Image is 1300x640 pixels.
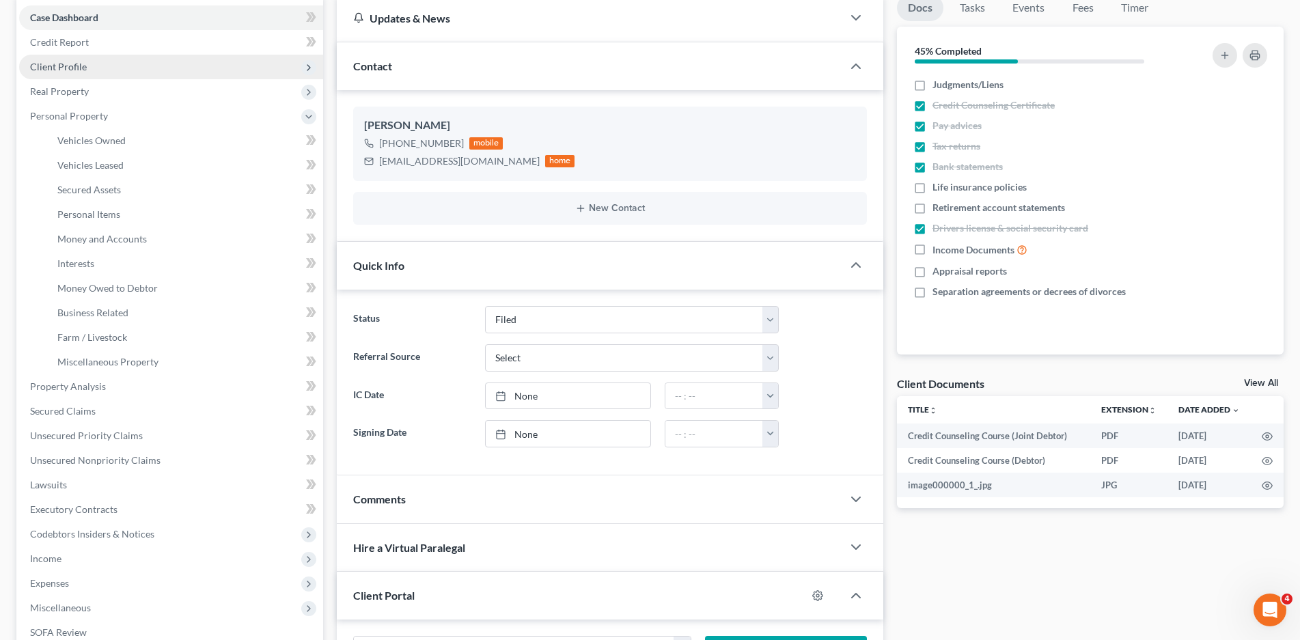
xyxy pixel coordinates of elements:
a: Vehicles Leased [46,153,323,178]
a: None [486,383,650,409]
a: Extensionunfold_more [1101,404,1157,415]
i: unfold_more [929,406,937,415]
a: Titleunfold_more [908,404,937,415]
span: Client Profile [30,61,87,72]
i: expand_more [1232,406,1240,415]
span: Business Related [57,307,128,318]
td: image000000_1_.jpg [897,473,1090,497]
label: Status [346,306,478,333]
span: Real Property [30,85,89,97]
span: SOFA Review [30,626,87,638]
a: Secured Claims [19,399,323,423]
span: Property Analysis [30,380,106,392]
span: Credit Counseling Certificate [932,98,1055,112]
span: Separation agreements or decrees of divorces [932,285,1126,298]
a: View All [1244,378,1278,388]
td: [DATE] [1167,473,1251,497]
div: Client Documents [897,376,984,391]
span: Expenses [30,577,69,589]
td: [DATE] [1167,448,1251,473]
span: Miscellaneous Property [57,356,158,367]
span: Contact [353,59,392,72]
a: Personal Items [46,202,323,227]
div: mobile [469,137,503,150]
td: Credit Counseling Course (Debtor) [897,448,1090,473]
a: Secured Assets [46,178,323,202]
div: Updates & News [353,11,826,25]
span: Judgments/Liens [932,78,1004,92]
div: home [545,155,575,167]
a: Date Added expand_more [1178,404,1240,415]
span: Credit Report [30,36,89,48]
span: Personal Property [30,110,108,122]
td: PDF [1090,423,1167,448]
span: Executory Contracts [30,503,117,515]
span: Comments [353,492,406,505]
span: Client Portal [353,589,415,602]
strong: 45% Completed [915,45,982,57]
span: Bank statements [932,160,1003,173]
span: Retirement account statements [932,201,1065,214]
span: 4 [1282,594,1292,604]
a: Lawsuits [19,473,323,497]
a: Money and Accounts [46,227,323,251]
a: Interests [46,251,323,276]
span: Appraisal reports [932,264,1007,278]
span: Life insurance policies [932,180,1027,194]
div: [EMAIL_ADDRESS][DOMAIN_NAME] [379,154,540,168]
a: Credit Report [19,30,323,55]
span: Income Documents [932,243,1014,257]
td: PDF [1090,448,1167,473]
span: Drivers license & social security card [932,221,1088,235]
a: Business Related [46,301,323,325]
span: Miscellaneous [30,602,91,613]
a: Miscellaneous Property [46,350,323,374]
a: Unsecured Nonpriority Claims [19,448,323,473]
span: Money Owed to Debtor [57,282,158,294]
a: Case Dashboard [19,5,323,30]
span: Codebtors Insiders & Notices [30,528,154,540]
span: Interests [57,258,94,269]
i: unfold_more [1148,406,1157,415]
label: IC Date [346,382,478,410]
a: Property Analysis [19,374,323,399]
a: Executory Contracts [19,497,323,522]
span: Income [30,553,61,564]
label: Referral Source [346,344,478,372]
span: Vehicles Owned [57,135,126,146]
td: Credit Counseling Course (Joint Debtor) [897,423,1090,448]
span: Secured Claims [30,405,96,417]
input: -- : -- [665,421,764,447]
a: None [486,421,650,447]
span: Case Dashboard [30,12,98,23]
span: Hire a Virtual Paralegal [353,541,465,554]
div: [PERSON_NAME] [364,117,856,134]
span: Tax returns [932,139,980,153]
a: Money Owed to Debtor [46,276,323,301]
td: [DATE] [1167,423,1251,448]
iframe: Intercom live chat [1254,594,1286,626]
input: -- : -- [665,383,764,409]
a: Unsecured Priority Claims [19,423,323,448]
span: Unsecured Priority Claims [30,430,143,441]
label: Signing Date [346,420,478,447]
span: Personal Items [57,208,120,220]
span: Pay advices [932,119,982,133]
td: JPG [1090,473,1167,497]
span: Quick Info [353,259,404,272]
div: [PHONE_NUMBER] [379,137,464,150]
span: Lawsuits [30,479,67,490]
span: Money and Accounts [57,233,147,245]
span: Unsecured Nonpriority Claims [30,454,161,466]
span: Vehicles Leased [57,159,124,171]
button: New Contact [364,203,856,214]
a: Farm / Livestock [46,325,323,350]
a: Vehicles Owned [46,128,323,153]
span: Farm / Livestock [57,331,127,343]
span: Secured Assets [57,184,121,195]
